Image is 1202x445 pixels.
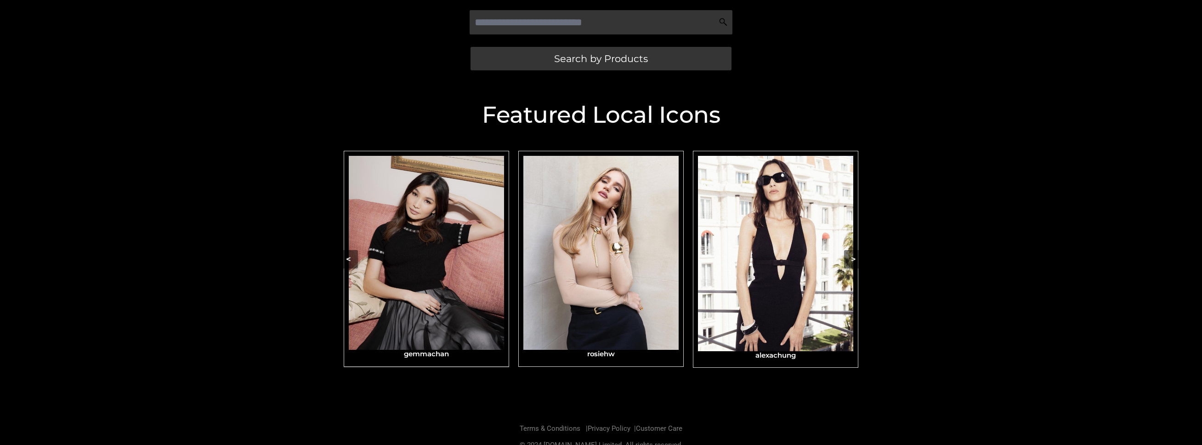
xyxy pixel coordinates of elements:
[471,47,731,70] a: Search by Products
[698,156,853,351] img: alexachung
[520,424,588,433] a: Terms & Conditions |
[554,54,648,63] span: Search by Products
[719,17,728,27] img: Search Icon
[698,351,853,359] h3: alexachung
[523,350,679,358] h3: rosiehw
[339,151,863,368] div: Carousel Navigation
[339,250,358,268] button: <
[518,151,684,367] a: rosiehwrosiehw
[523,156,679,350] img: rosiehw
[344,151,509,367] a: gemmachangemmachan
[349,156,504,350] img: gemmachan
[339,103,863,126] h2: Featured Local Icons​
[844,250,863,268] button: >
[588,424,636,433] a: Privacy Policy |
[636,424,682,433] a: Customer Care
[349,350,504,358] h3: gemmachan
[693,151,858,368] a: alexachungalexachung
